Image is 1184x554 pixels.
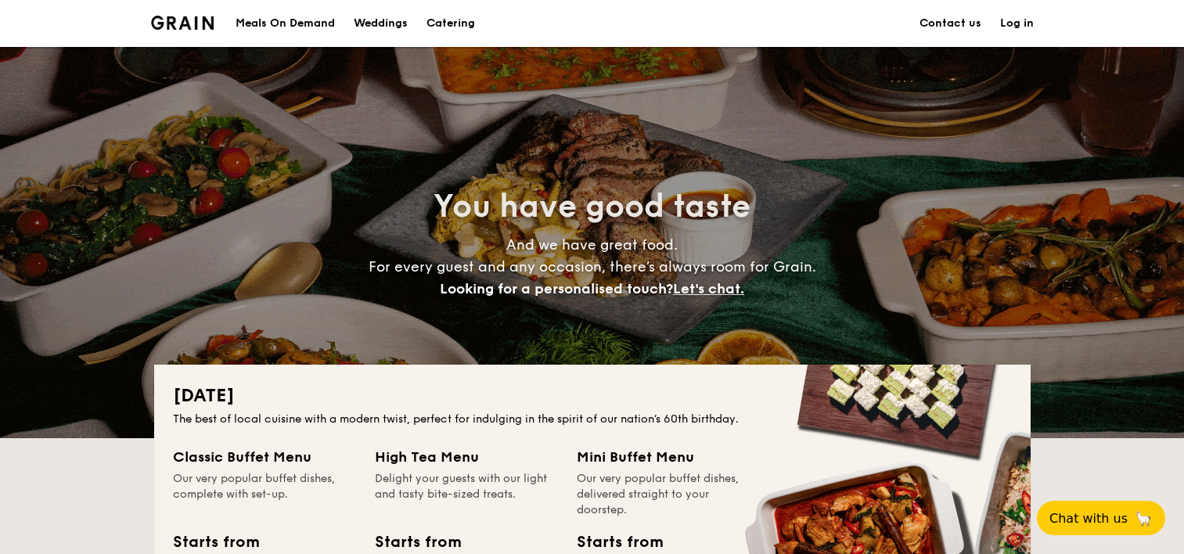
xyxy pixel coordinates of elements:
a: Logotype [151,16,214,30]
div: Classic Buffet Menu [173,446,356,468]
span: 🦙 [1134,509,1153,527]
span: And we have great food. For every guest and any occasion, there’s always room for Grain. [369,236,816,297]
div: Starts from [577,531,662,554]
span: Looking for a personalised touch? [440,280,673,297]
span: Let's chat. [673,280,744,297]
div: High Tea Menu [375,446,558,468]
img: Grain [151,16,214,30]
span: Chat with us [1049,511,1128,526]
div: Mini Buffet Menu [577,446,760,468]
div: Our very popular buffet dishes, complete with set-up. [173,471,356,518]
button: Chat with us🦙 [1037,501,1165,535]
div: Starts from [173,531,258,554]
h2: [DATE] [173,383,1012,408]
div: Delight your guests with our light and tasty bite-sized treats. [375,471,558,518]
div: Our very popular buffet dishes, delivered straight to your doorstep. [577,471,760,518]
span: You have good taste [434,188,750,225]
div: The best of local cuisine with a modern twist, perfect for indulging in the spirit of our nation’... [173,412,1012,427]
div: Starts from [375,531,460,554]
